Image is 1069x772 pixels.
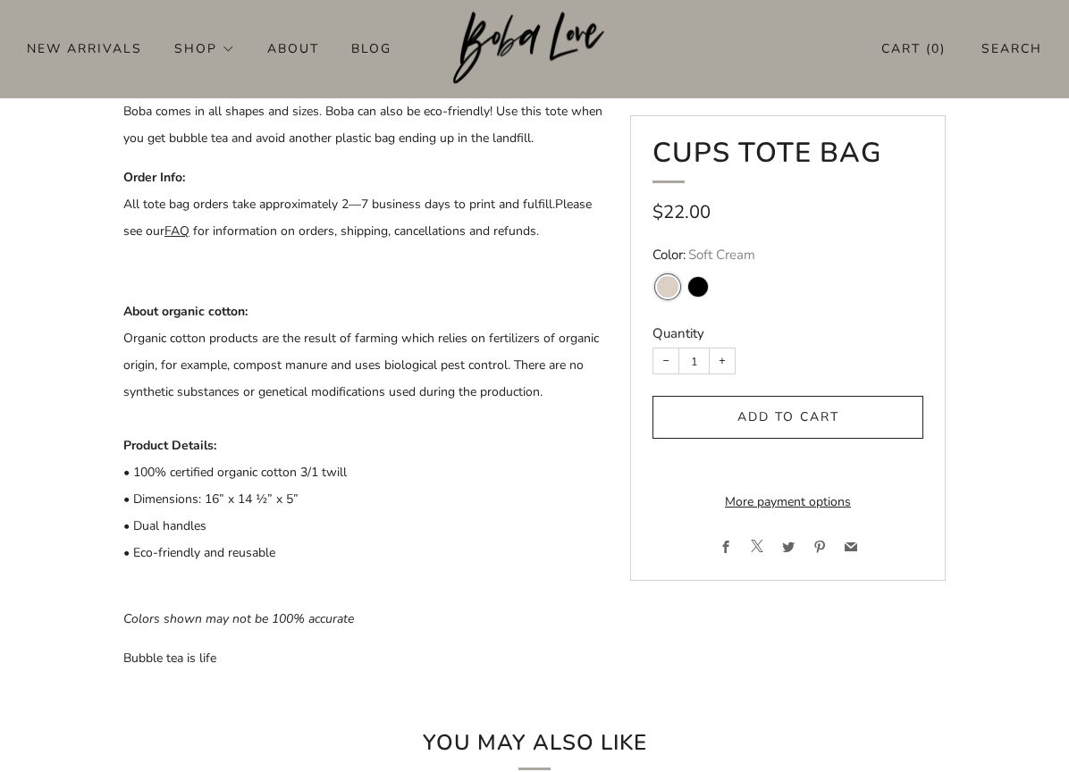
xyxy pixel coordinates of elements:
[881,34,946,63] a: Cart
[653,348,678,373] button: Reduce item quantity by one
[267,34,319,63] a: About
[27,34,142,63] a: New Arrivals
[652,246,923,264] legend: Color:
[123,196,592,239] span: Please see our
[193,222,539,239] span: for information on orders, shipping, cancellations and refunds.
[652,138,923,183] h1: Cups Tote Bag
[123,303,248,320] strong: About organic cotton:
[652,199,711,224] span: $22.00
[123,98,603,152] p: Boba comes in all shapes and sizes. Boba can also be eco-friendly! Use this tote when you get bub...
[123,164,603,593] p: Organic cotton products are the result of farming which relies on fertilizers of organic origin, ...
[164,222,189,239] a: FAQ
[453,12,617,85] img: Boba Love
[931,40,940,57] items-count: 0
[123,437,216,454] strong: Product Details:
[174,34,235,63] a: Shop
[123,196,349,213] span: All tote bag orders take approximately 2
[688,277,708,297] variant-swatch: Black
[652,396,923,439] button: Add to cart
[123,645,603,672] p: Bubble tea is life
[123,610,354,627] em: Colors shown may not be 100% accurate
[453,12,617,86] a: Boba Love
[688,246,755,264] span: Soft Cream
[737,408,839,425] span: Add to cart
[710,348,735,373] button: Increase item quantity by one
[652,324,704,342] label: Quantity
[658,277,678,297] variant-swatch: Soft Cream
[123,169,185,186] strong: Order Info:
[981,34,1042,63] a: Search
[351,34,391,63] a: Blog
[240,726,829,770] h2: You may also like
[652,489,923,516] a: More payment options
[349,196,555,213] span: —7 business days to print and fulfill.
